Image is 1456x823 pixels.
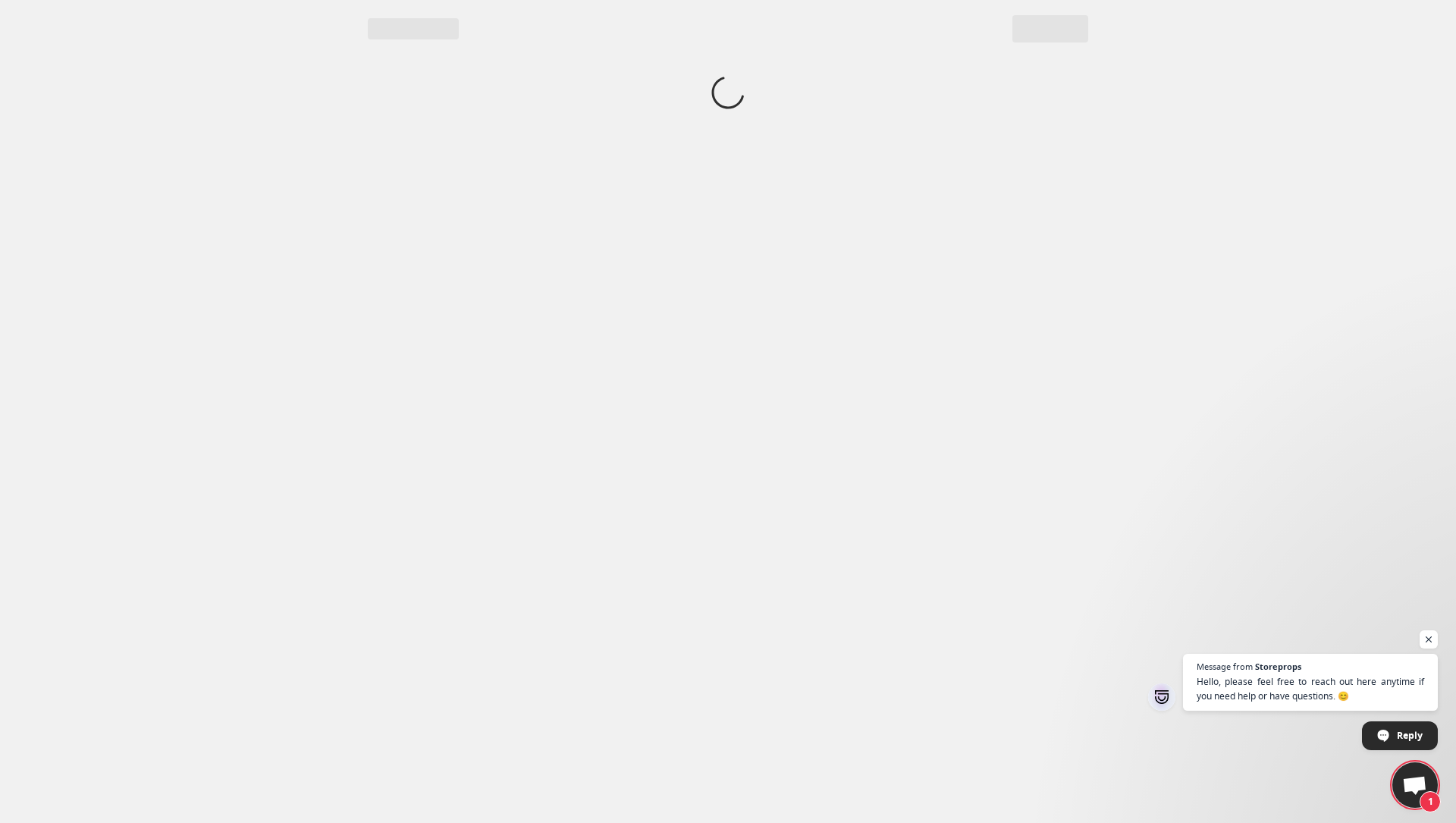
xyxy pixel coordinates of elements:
span: Message from [1197,662,1253,671]
span: 1 [1420,791,1441,812]
span: Storeprops [1255,662,1301,671]
span: Hello, please feel free to reach out here anytime if you need help or have questions. 😊 [1197,674,1424,703]
span: Reply [1397,722,1423,749]
div: Open chat [1392,762,1438,808]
